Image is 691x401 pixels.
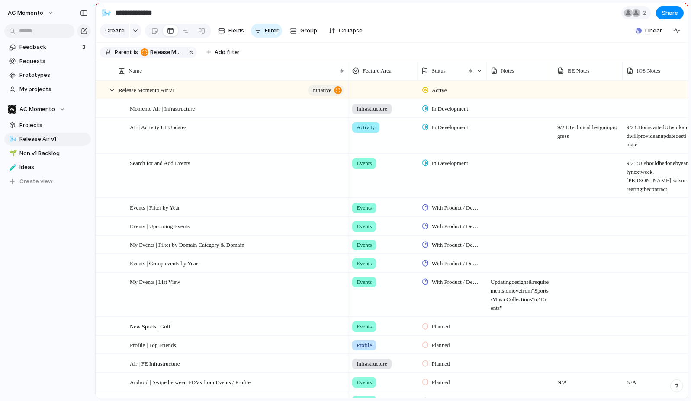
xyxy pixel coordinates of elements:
button: Add filter [201,46,245,58]
span: Share [662,9,678,17]
span: Create view [19,177,53,186]
span: Android | Swipe between EDVs from Events / Profile [130,377,251,387]
button: Linear [632,24,665,37]
span: Notes [501,67,514,75]
span: Profile [357,341,372,350]
span: Air | FE Infrastructure [130,358,180,368]
a: Prototypes [4,69,91,82]
span: Create [105,26,125,35]
span: 3 [82,43,87,51]
div: 🌬️ [9,134,15,144]
a: My projects [4,83,91,96]
span: is [134,48,138,56]
a: Projects [4,119,91,132]
button: 🌬️ [8,135,16,143]
span: AC Momento [8,9,43,17]
span: Planned [432,378,450,387]
span: Fields [228,26,244,35]
span: Filter [265,26,279,35]
span: Events [357,322,372,331]
span: In Development [432,105,468,113]
button: Share [656,6,684,19]
span: Group [300,26,317,35]
a: Requests [4,55,91,68]
span: Requests [19,57,88,66]
span: My Events | Filter by Domain Category & Domain [130,239,244,249]
span: Planned [432,360,450,368]
span: Events | Filter by Year [130,202,180,212]
span: Events [357,278,372,286]
span: Active [432,86,447,95]
button: Filter [251,24,282,38]
span: N/A [554,373,622,387]
span: Events [357,204,372,212]
span: Add filter [215,48,240,56]
button: AC Momento [4,6,58,20]
span: BE Notes [568,67,589,75]
span: Parent [115,48,132,56]
a: Feedback3 [4,41,91,54]
span: Events | Upcoming Events [130,221,190,231]
span: Ideas [19,163,88,172]
span: Non v1 Backlog [19,149,88,158]
button: Release Momento Air v1 [139,48,186,57]
span: initiative [311,84,331,96]
span: Release Air v1 [19,135,88,143]
span: Events [357,259,372,268]
button: Create [100,24,129,38]
span: With Product / Design [432,222,479,231]
span: Events [357,222,372,231]
span: Infrastructure [357,360,387,368]
button: Group [286,24,321,38]
span: Name [129,67,142,75]
button: Fields [215,24,247,38]
a: 🌬️Release Air v1 [4,133,91,146]
span: Prototypes [19,71,88,80]
span: Feedback [19,43,80,51]
span: Search for and Add Events [130,158,190,168]
div: 🧪 [9,162,15,172]
span: Events [357,241,372,249]
span: Activity [357,123,375,132]
span: Profile | Top Friends [130,340,176,350]
span: Infrastructure [357,105,387,113]
span: Events | Group events by Year [130,258,198,268]
span: Projects [19,121,88,130]
span: With Product / Design [432,204,479,212]
span: My Events | List View [130,277,180,286]
span: With Product / Design [432,241,479,249]
a: 🧪Ideas [4,161,91,174]
span: 2 [643,9,649,17]
span: Updating designs & requirements to move from "Sports/Music Collections" to "Events" [487,273,553,312]
span: Planned [432,341,450,350]
div: 🌱 [9,148,15,158]
button: Collapse [325,24,366,38]
a: 🌱Non v1 Backlog [4,147,91,160]
span: 9/24: Technical design in progress [554,118,622,140]
span: Air | Activity UI Updates [130,122,186,132]
span: Events [357,378,372,387]
span: Release Momento Air v1 [150,48,184,56]
span: Collapse [339,26,363,35]
button: 🌱 [8,149,16,158]
span: With Product / Design [432,278,479,286]
span: Linear [645,26,662,35]
button: Create view [4,175,91,188]
div: 🌬️ [102,7,111,19]
button: 🧪 [8,163,16,172]
button: is [132,48,140,57]
span: New Sports | Golf [130,321,170,331]
span: In Development [432,159,468,168]
span: Status [432,67,446,75]
span: With Product / Design [432,259,479,268]
span: Planned [432,322,450,331]
span: Events [357,159,372,168]
span: Feature Area [363,67,392,75]
button: AC Momento [4,103,91,116]
span: iOS Notes [637,67,660,75]
span: Release Momento Air v1 [119,85,175,95]
button: 🌬️ [100,6,113,20]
